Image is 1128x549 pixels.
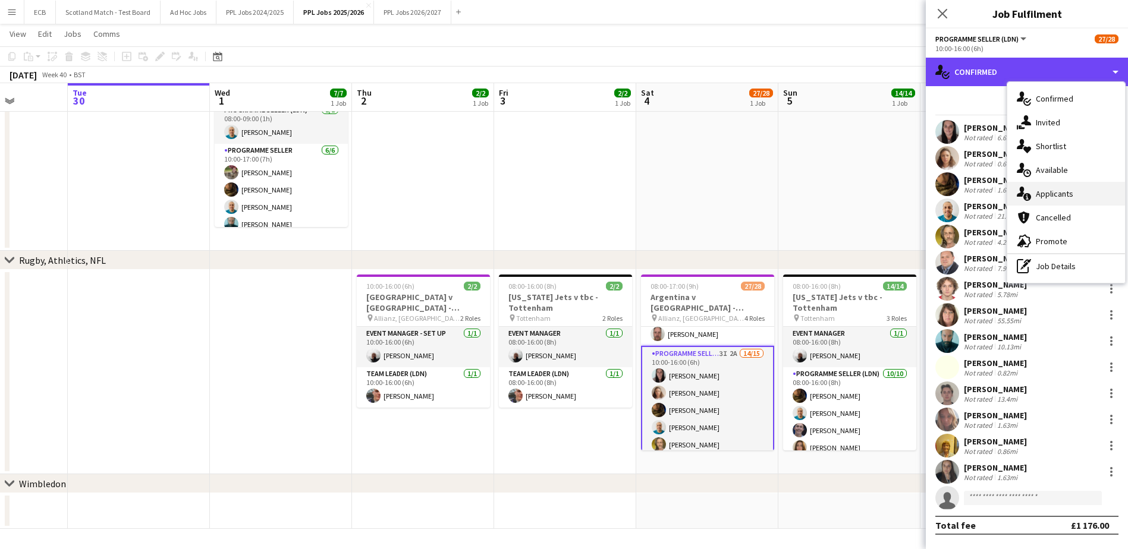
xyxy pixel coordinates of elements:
[995,290,1020,299] div: 5.78mi
[472,89,489,97] span: 2/2
[964,149,1027,159] div: [PERSON_NAME]
[995,212,1023,220] div: 21.41mi
[935,34,1028,43] button: Programme Seller (LDN)
[783,87,797,98] span: Sun
[357,274,490,408] app-job-card: 10:00-16:00 (6h)2/2[GEOGRAPHIC_DATA] v [GEOGRAPHIC_DATA] - Allianz, [GEOGRAPHIC_DATA] - Setup All...
[964,462,1027,473] div: [PERSON_NAME]
[964,410,1027,421] div: [PERSON_NAME]
[1036,188,1073,199] span: Applicants
[357,292,490,313] h3: [GEOGRAPHIC_DATA] v [GEOGRAPHIC_DATA] - Allianz, [GEOGRAPHIC_DATA] - Setup
[215,87,230,98] span: Wed
[294,1,374,24] button: PPL Jobs 2025/2026
[10,29,26,39] span: View
[926,58,1128,86] div: Confirmed
[964,253,1027,264] div: [PERSON_NAME]
[331,99,346,108] div: 1 Job
[59,26,86,42] a: Jobs
[355,94,372,108] span: 2
[516,314,551,323] span: Tottenham
[19,254,106,266] div: Rugby, Athletics, NFL
[995,395,1020,403] div: 13.4mi
[615,99,630,108] div: 1 Job
[374,1,451,24] button: PPL Jobs 2026/2027
[935,44,1118,53] div: 10:00-16:00 (6h)
[749,89,773,97] span: 27/28
[357,327,490,367] app-card-role: Event Manager - Set up1/110:00-16:00 (6h)[PERSON_NAME]
[56,1,161,24] button: Scotland Match - Test Board
[641,274,774,450] app-job-card: 08:00-17:00 (9h)27/28Argentina v [GEOGRAPHIC_DATA] - Allianz, [GEOGRAPHIC_DATA] - 15:10 KO Allian...
[1036,212,1071,223] span: Cancelled
[964,212,995,220] div: Not rated
[964,358,1027,368] div: [PERSON_NAME]
[497,94,508,108] span: 3
[964,279,1027,290] div: [PERSON_NAME]
[964,473,995,482] div: Not rated
[741,282,765,291] span: 27/28
[995,159,1020,168] div: 0.67mi
[1036,236,1067,247] span: Promote
[639,94,654,108] span: 4
[1095,34,1118,43] span: 27/28
[473,99,488,108] div: 1 Job
[1036,93,1073,104] span: Confirmed
[964,122,1027,133] div: [PERSON_NAME]
[964,447,995,456] div: Not rated
[641,87,654,98] span: Sat
[935,34,1019,43] span: Programme Seller (LDN)
[793,282,841,291] span: 08:00-16:00 (8h)
[1036,141,1066,152] span: Shortlist
[499,87,508,98] span: Fri
[995,342,1023,351] div: 10.13mi
[781,94,797,108] span: 5
[964,290,995,299] div: Not rated
[964,384,1027,395] div: [PERSON_NAME]
[161,1,216,24] button: Ad Hoc Jobs
[1036,117,1060,128] span: Invited
[964,421,995,430] div: Not rated
[964,395,995,403] div: Not rated
[215,103,348,144] app-card-role: Programme Seller (LDN)1/108:00-09:00 (1h)[PERSON_NAME]
[602,314,623,323] span: 2 Roles
[658,314,744,323] span: Allianz, [GEOGRAPHIC_DATA]
[1007,254,1125,278] div: Job Details
[995,238,1020,247] div: 4.26mi
[73,87,87,98] span: Tue
[964,175,1027,185] div: [PERSON_NAME]
[366,282,414,291] span: 10:00-16:00 (6h)
[964,264,995,273] div: Not rated
[508,282,557,291] span: 08:00-16:00 (8h)
[995,473,1020,482] div: 1.63mi
[606,282,623,291] span: 2/2
[783,327,916,367] app-card-role: Event Manager1/108:00-16:00 (8h)[PERSON_NAME]
[71,94,87,108] span: 30
[19,478,66,490] div: Wimbledon
[995,447,1020,456] div: 0.86mi
[38,29,52,39] span: Edit
[887,314,907,323] span: 3 Roles
[641,292,774,313] h3: Argentina v [GEOGRAPHIC_DATA] - Allianz, [GEOGRAPHIC_DATA] - 15:10 KO
[1071,519,1109,531] div: £1 176.00
[964,436,1027,447] div: [PERSON_NAME]
[964,159,995,168] div: Not rated
[964,201,1027,212] div: [PERSON_NAME]
[357,87,372,98] span: Thu
[995,133,1020,142] div: 6.62mi
[89,26,125,42] a: Comms
[330,89,347,97] span: 7/7
[964,133,995,142] div: Not rated
[995,421,1020,430] div: 1.63mi
[995,264,1020,273] div: 7.98mi
[964,332,1027,342] div: [PERSON_NAME]
[215,144,348,270] app-card-role: Programme Seller6/610:00-17:00 (7h)[PERSON_NAME][PERSON_NAME][PERSON_NAME][PERSON_NAME]
[964,238,995,247] div: Not rated
[964,185,995,194] div: Not rated
[926,6,1128,21] h3: Job Fulfilment
[499,274,632,408] div: 08:00-16:00 (8h)2/2[US_STATE] Jets v tbc - Tottenham Tottenham2 RolesEvent Manager1/108:00-16:00 ...
[783,292,916,313] h3: [US_STATE] Jets v tbc - Tottenham
[651,282,699,291] span: 08:00-17:00 (9h)
[995,368,1020,377] div: 0.82mi
[24,1,56,24] button: ECB
[499,292,632,313] h3: [US_STATE] Jets v tbc - Tottenham
[374,314,460,323] span: Allianz, [GEOGRAPHIC_DATA]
